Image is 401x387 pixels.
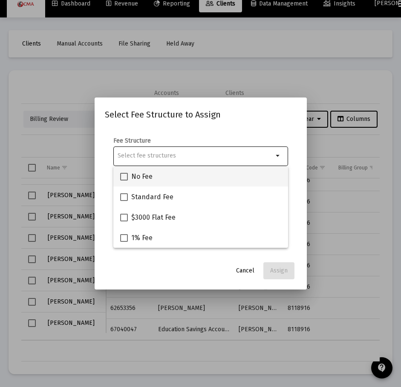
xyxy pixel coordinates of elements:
[118,151,273,161] mat-chip-list: Selection
[263,262,294,279] button: Assign
[105,108,297,121] h2: Select Fee Structure to Assign
[236,267,254,274] span: Cancel
[131,233,153,243] span: 1% Fee
[131,212,176,223] span: $3000 Flat Fee
[229,262,261,279] button: Cancel
[118,152,273,159] input: Select fee structures
[113,137,151,144] label: Fee Structure
[131,192,173,202] span: Standard Fee
[273,151,283,161] mat-icon: arrow_drop_down
[270,267,288,274] span: Assign
[131,172,153,182] span: No Fee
